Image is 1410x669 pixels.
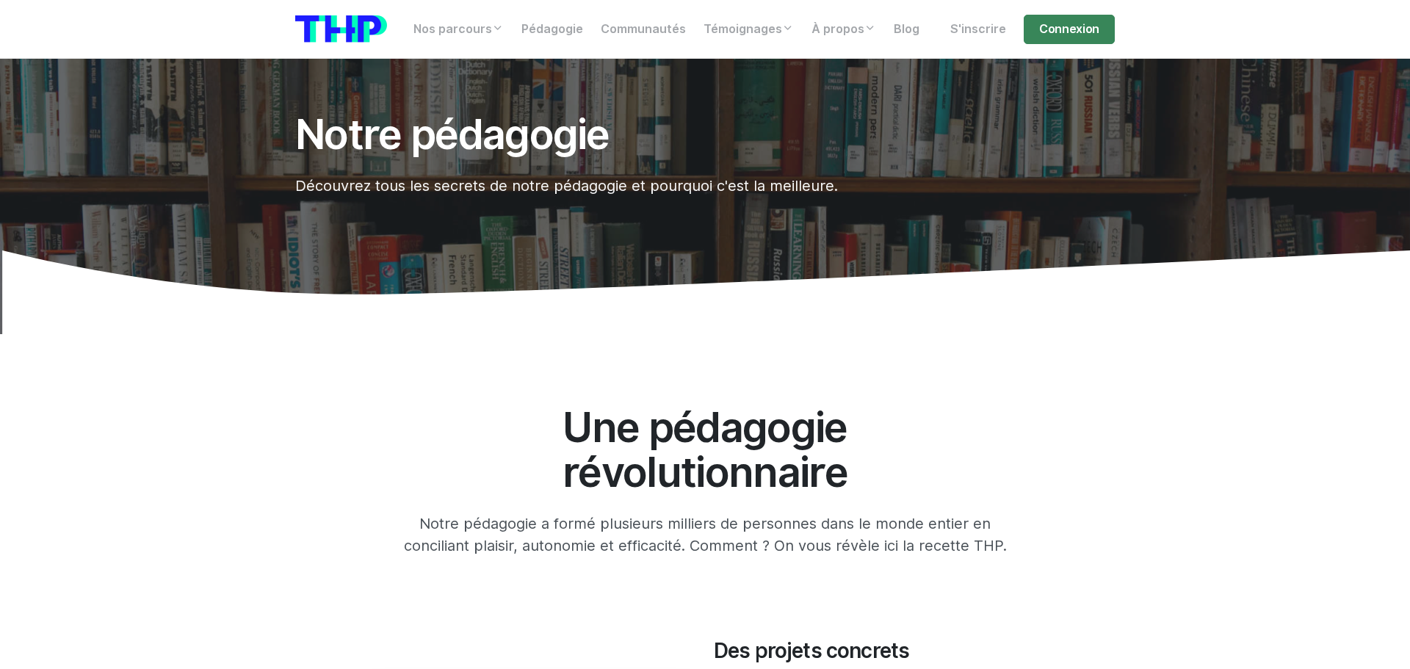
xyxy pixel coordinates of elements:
[295,175,975,197] p: Découvrez tous les secrets de notre pédagogie et pourquoi c'est la meilleure.
[513,15,592,44] a: Pédagogie
[803,15,885,44] a: À propos
[295,112,975,157] h1: Notre pédagogie
[1024,15,1115,44] a: Connexion
[400,513,1010,557] p: Notre pédagogie a formé plusieurs milliers de personnes dans le monde entier en conciliant plaisi...
[941,15,1015,44] a: S'inscrire
[695,15,803,44] a: Témoignages
[592,15,695,44] a: Communautés
[885,15,928,44] a: Blog
[295,15,387,43] img: logo
[405,15,513,44] a: Nos parcours
[714,639,1045,664] h3: Des projets concrets
[453,405,958,495] h2: Une pédagogie révolutionnaire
